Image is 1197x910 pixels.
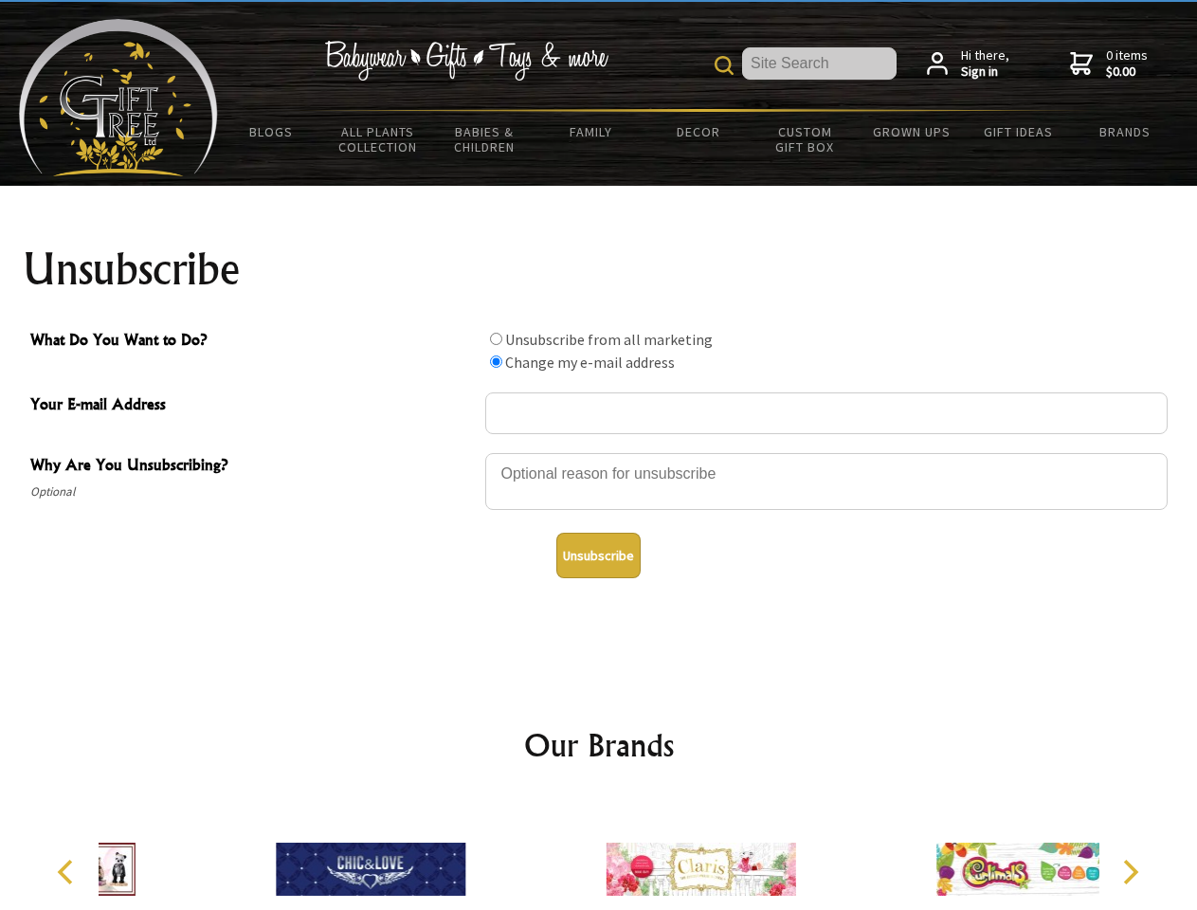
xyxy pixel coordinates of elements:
[1072,112,1179,152] a: Brands
[644,112,752,152] a: Decor
[1070,47,1148,81] a: 0 items$0.00
[38,722,1160,768] h2: Our Brands
[961,47,1009,81] span: Hi there,
[485,453,1168,510] textarea: Why Are You Unsubscribing?
[715,56,734,75] img: product search
[431,112,538,167] a: Babies & Children
[556,533,641,578] button: Unsubscribe
[30,481,476,503] span: Optional
[485,392,1168,434] input: Your E-mail Address
[858,112,965,152] a: Grown Ups
[961,64,1009,81] strong: Sign in
[505,330,713,349] label: Unsubscribe from all marketing
[218,112,325,152] a: BLOGS
[965,112,1072,152] a: Gift Ideas
[742,47,897,80] input: Site Search
[23,246,1175,292] h1: Unsubscribe
[30,392,476,420] span: Your E-mail Address
[324,41,608,81] img: Babywear - Gifts - Toys & more
[490,355,502,368] input: What Do You Want to Do?
[1109,851,1151,893] button: Next
[505,353,675,372] label: Change my e-mail address
[30,453,476,481] span: Why Are You Unsubscribing?
[30,328,476,355] span: What Do You Want to Do?
[927,47,1009,81] a: Hi there,Sign in
[538,112,645,152] a: Family
[752,112,859,167] a: Custom Gift Box
[1106,64,1148,81] strong: $0.00
[47,851,89,893] button: Previous
[490,333,502,345] input: What Do You Want to Do?
[1106,46,1148,81] span: 0 items
[325,112,432,167] a: All Plants Collection
[19,19,218,176] img: Babyware - Gifts - Toys and more...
